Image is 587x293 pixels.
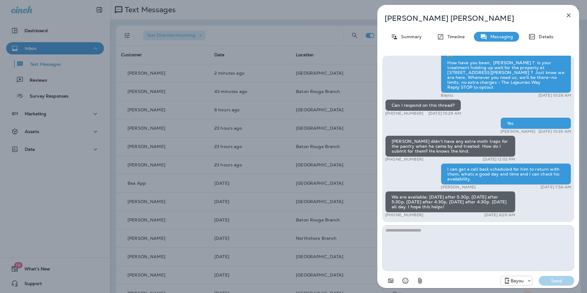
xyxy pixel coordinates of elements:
[385,14,552,23] p: [PERSON_NAME] [PERSON_NAME]
[385,275,397,287] button: Add in a premade template
[385,157,423,162] p: [PHONE_NUMBER]
[428,111,461,116] p: [DATE] 10:29 AM
[385,191,515,213] div: We are available: [DATE] after 5:30p, [DATE] after 5:30p, [DATE] after 4:30p, [DATE] after 4:30p....
[385,213,423,217] p: [PHONE_NUMBER]
[538,93,571,98] p: [DATE] 10:28 AM
[501,277,533,284] div: +1 (985) 315-4311
[500,129,535,134] p: [PERSON_NAME]
[441,48,571,93] div: How have you been, [PERSON_NAME] ? Is your treatment holding up well for the property at [STREET_...
[484,213,515,217] p: [DATE] 8:20 AM
[398,34,422,39] p: Summary
[487,34,513,39] p: Messaging
[441,185,476,190] p: [PERSON_NAME]
[511,278,524,283] p: Bayou
[385,111,423,116] p: [PHONE_NUMBER]
[541,185,571,190] p: [DATE] 7:58 AM
[441,93,453,98] p: Bayou
[385,135,515,157] div: [PERSON_NAME] didn't have any extra moth traps for the pantry when he came by and treated. How do...
[441,163,571,185] div: I can get a call back scheduled for him to return with them, whats a good day and time and I can ...
[385,99,461,111] div: Can I respond on this thread?
[536,34,553,39] p: Details
[483,157,515,162] p: [DATE] 12:02 PM
[399,275,412,287] button: Select an emoji
[444,34,465,39] p: Timeline
[538,129,571,134] p: [DATE] 10:35 AM
[500,117,571,129] div: Yes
